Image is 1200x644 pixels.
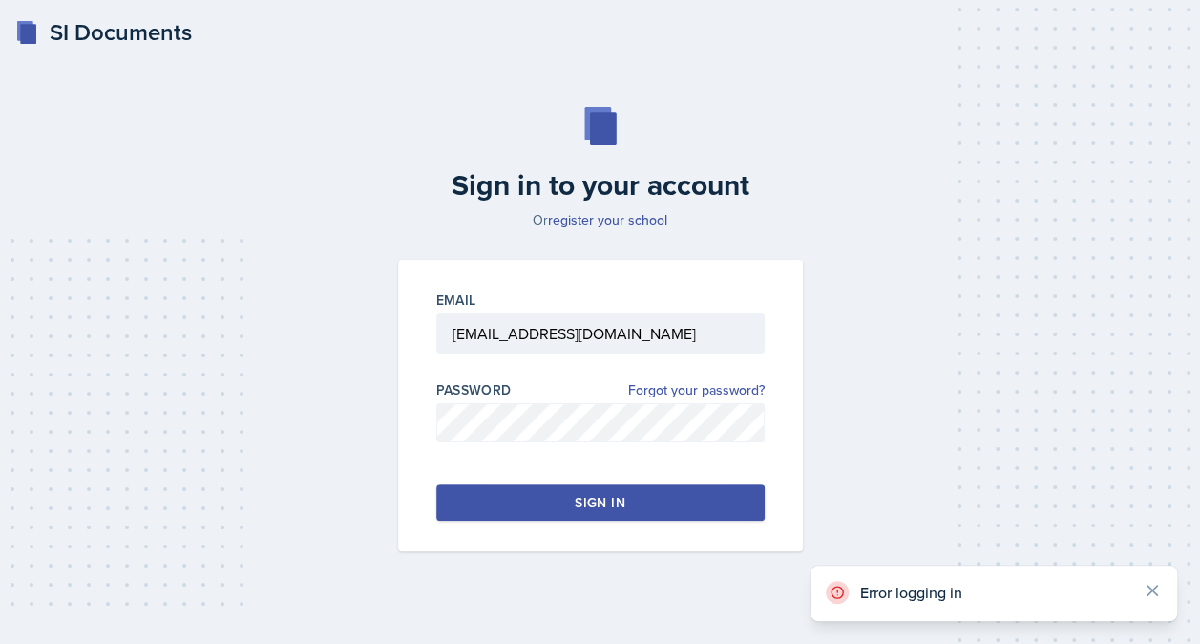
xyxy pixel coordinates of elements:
input: Email [436,313,765,354]
label: Password [436,380,512,399]
label: Email [436,290,476,310]
p: Error logging in [860,583,1127,602]
a: SI Documents [15,15,192,50]
h2: Sign in to your account [387,168,814,203]
p: Or [387,210,814,229]
div: Sign in [575,493,624,512]
a: register your school [548,210,667,229]
a: Forgot your password? [628,380,765,400]
button: Sign in [436,484,765,521]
